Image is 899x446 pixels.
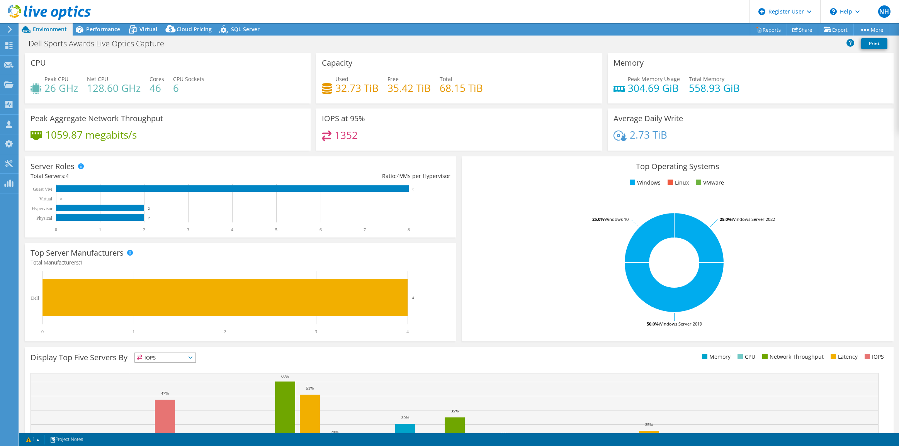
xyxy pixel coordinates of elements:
[645,422,653,427] text: 25%
[666,178,689,187] li: Linux
[408,227,410,232] text: 8
[331,430,338,434] text: 20%
[173,84,204,92] h4: 6
[161,391,169,395] text: 47%
[787,24,818,36] a: Share
[689,75,724,83] span: Total Memory
[231,25,260,33] span: SQL Server
[387,75,399,83] span: Free
[397,172,400,180] span: 4
[440,75,452,83] span: Total
[322,114,365,123] h3: IOPS at 95%
[592,216,604,222] tspan: 25.0%
[33,187,52,192] text: Guest VM
[571,432,579,437] text: 18%
[31,162,75,171] h3: Server Roles
[173,75,204,83] span: CPU Sockets
[451,409,459,413] text: 35%
[32,206,53,211] text: Hypervisor
[467,162,887,171] h3: Top Operating Systems
[177,25,212,33] span: Cloud Pricing
[31,59,46,67] h3: CPU
[150,84,164,92] h4: 46
[736,353,755,361] li: CPU
[628,178,661,187] li: Windows
[315,329,317,334] text: 3
[628,75,680,83] span: Peak Memory Usage
[31,114,163,123] h3: Peak Aggregate Network Throughput
[613,114,683,123] h3: Average Daily Write
[21,435,45,444] a: 1
[861,38,887,49] a: Print
[613,59,644,67] h3: Memory
[760,353,824,361] li: Network Throughput
[306,386,314,390] text: 51%
[241,172,451,180] div: Ratio: VMs per Hypervisor
[630,131,667,139] h4: 2.73 TiB
[41,329,44,334] text: 0
[647,321,659,327] tspan: 50.0%
[135,353,195,362] span: IOPS
[413,187,415,191] text: 8
[878,5,891,18] span: NH
[150,75,164,83] span: Cores
[830,8,837,15] svg: \n
[853,24,889,36] a: More
[25,39,176,48] h1: Dell Sports Awards Live Optics Capture
[44,84,78,92] h4: 26 GHz
[87,84,141,92] h4: 128.60 GHz
[700,353,731,361] li: Memory
[750,24,787,36] a: Reports
[45,131,137,139] h4: 1059.87 megabits/s
[500,432,508,436] text: 18%
[44,435,88,444] a: Project Notes
[319,227,322,232] text: 6
[31,172,241,180] div: Total Servers:
[732,216,775,222] tspan: Windows Server 2022
[139,25,157,33] span: Virtual
[335,84,379,92] h4: 32.73 TiB
[406,329,409,334] text: 4
[148,207,150,210] text: 2
[86,25,120,33] span: Performance
[412,295,414,300] text: 4
[60,197,62,201] text: 0
[33,25,67,33] span: Environment
[66,172,69,180] span: 4
[133,329,135,334] text: 1
[659,321,702,327] tspan: Windows Server 2019
[628,84,680,92] h4: 304.69 GiB
[335,75,348,83] span: Used
[36,215,52,221] text: Physical
[31,258,450,267] h4: Total Manufacturers:
[829,353,858,361] li: Latency
[322,59,352,67] h3: Capacity
[281,374,289,378] text: 60%
[818,24,854,36] a: Export
[148,216,150,220] text: 2
[401,415,409,420] text: 30%
[231,227,233,232] text: 4
[863,353,884,361] li: IOPS
[694,178,724,187] li: VMware
[44,75,68,83] span: Peak CPU
[187,227,189,232] text: 3
[80,259,83,266] span: 1
[224,329,226,334] text: 2
[364,227,366,232] text: 7
[720,216,732,222] tspan: 25.0%
[335,131,358,139] h4: 1352
[87,75,108,83] span: Net CPU
[275,227,277,232] text: 5
[440,84,483,92] h4: 68.15 TiB
[689,84,740,92] h4: 558.93 GiB
[39,196,53,202] text: Virtual
[387,84,431,92] h4: 35.42 TiB
[31,295,39,301] text: Dell
[143,227,145,232] text: 2
[99,227,101,232] text: 1
[604,216,629,222] tspan: Windows 10
[55,227,57,232] text: 0
[31,249,124,257] h3: Top Server Manufacturers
